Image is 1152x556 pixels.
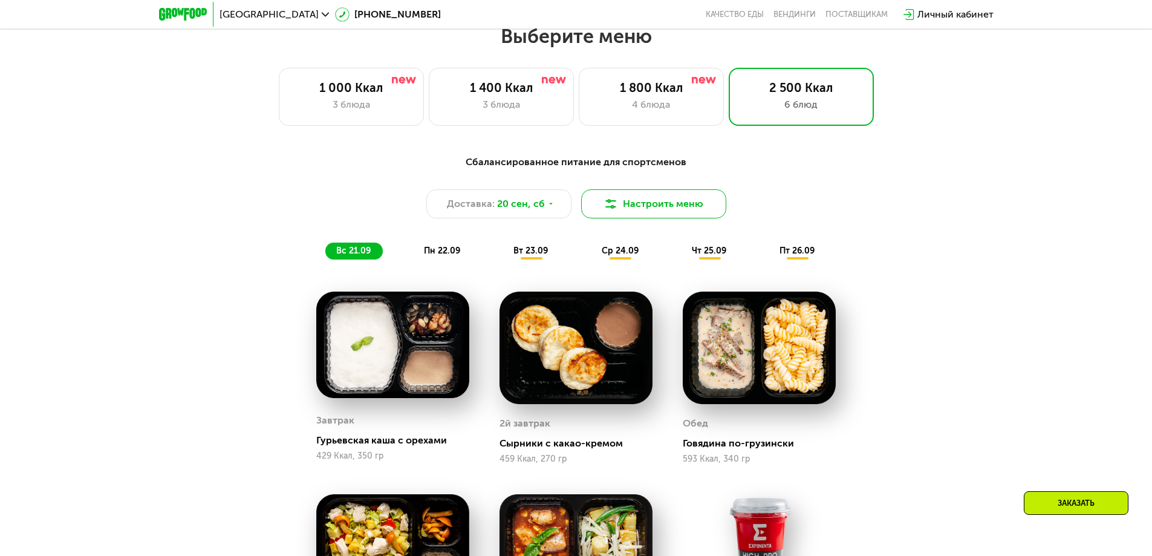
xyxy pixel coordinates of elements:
div: Обед [683,414,708,433]
div: Завтрак [316,411,354,430]
div: 3 блюда [291,97,411,112]
span: вт 23.09 [513,246,548,256]
span: вс 21.09 [336,246,371,256]
div: 1 400 Ккал [441,80,561,95]
div: Говядина по-грузински [683,437,845,450]
span: пн 22.09 [424,246,460,256]
div: 459 Ккал, 270 гр [500,454,652,464]
span: ср 24.09 [602,246,639,256]
span: чт 25.09 [692,246,726,256]
div: Личный кабинет [917,7,994,22]
span: [GEOGRAPHIC_DATA] [220,10,319,19]
div: 593 Ккал, 340 гр [683,454,836,464]
div: 3 блюда [441,97,561,112]
div: поставщикам [825,10,888,19]
button: Настроить меню [581,189,726,218]
div: 2й завтрак [500,414,550,433]
h2: Выберите меню [39,24,1113,48]
div: 4 блюда [591,97,711,112]
div: 1 800 Ккал [591,80,711,95]
div: 1 000 Ккал [291,80,411,95]
div: 6 блюд [741,97,861,112]
div: Гурьевская каша с орехами [316,434,479,446]
span: 20 сен, сб [497,197,545,211]
span: Доставка: [447,197,495,211]
a: Вендинги [773,10,816,19]
span: пт 26.09 [779,246,815,256]
div: 2 500 Ккал [741,80,861,95]
div: 429 Ккал, 350 гр [316,451,469,461]
div: Заказать [1024,491,1128,515]
a: [PHONE_NUMBER] [335,7,441,22]
div: Сырники с какао-кремом [500,437,662,450]
div: Сбалансированное питание для спортсменов [218,155,934,170]
a: Качество еды [706,10,764,19]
